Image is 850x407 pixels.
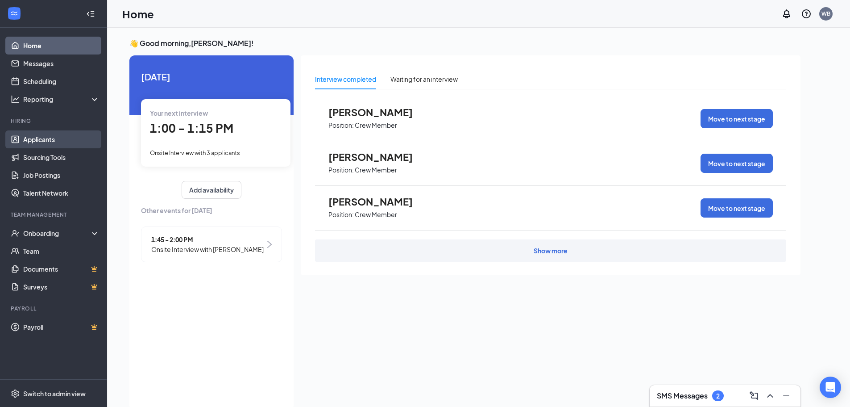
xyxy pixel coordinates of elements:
svg: Notifications [781,8,792,19]
a: SurveysCrown [23,278,100,296]
h3: 👋 Good morning, [PERSON_NAME] ! [129,38,800,48]
p: Crew Member [355,166,397,174]
div: Onboarding [23,229,92,238]
div: Interview completed [315,74,376,84]
a: DocumentsCrown [23,260,100,278]
svg: QuestionInfo [801,8,812,19]
div: Hiring [11,117,98,125]
a: Job Postings [23,166,100,184]
div: Open Intercom Messenger [820,377,841,398]
a: Scheduling [23,72,100,90]
p: Position: [328,210,354,219]
svg: Analysis [11,95,20,104]
button: Move to next stage [701,198,773,218]
span: Onsite Interview with [PERSON_NAME] [151,244,264,254]
span: [PERSON_NAME] [328,106,427,118]
span: [PERSON_NAME] [328,151,427,163]
svg: Minimize [781,390,792,401]
a: Home [23,37,100,55]
h3: SMS Messages [657,391,708,401]
button: ComposeMessage [747,389,761,403]
svg: Settings [11,389,20,398]
span: Your next interview [150,109,208,117]
span: 1:45 - 2:00 PM [151,235,264,244]
a: Talent Network [23,184,100,202]
p: Crew Member [355,121,397,130]
h1: Home [122,6,154,21]
div: Show more [534,246,568,255]
div: Team Management [11,211,98,218]
p: Crew Member [355,210,397,219]
div: 2 [716,392,720,400]
p: Position: [328,121,354,130]
svg: ComposeMessage [749,390,759,401]
span: Onsite Interview with 3 applicants [150,149,240,156]
p: Position: [328,166,354,174]
div: Payroll [11,305,98,312]
a: PayrollCrown [23,318,100,336]
div: Waiting for an interview [390,74,458,84]
svg: Collapse [86,9,95,18]
button: Move to next stage [701,154,773,173]
span: [PERSON_NAME] [328,196,427,207]
a: Messages [23,55,100,72]
button: Minimize [779,389,793,403]
button: Move to next stage [701,109,773,128]
span: 1:00 - 1:15 PM [150,121,233,135]
a: Team [23,242,100,260]
span: Other events for [DATE] [141,206,282,215]
span: [DATE] [141,70,282,84]
svg: WorkstreamLogo [10,9,19,18]
button: ChevronUp [763,389,777,403]
div: Switch to admin view [23,389,86,398]
button: Add availability [182,181,241,199]
a: Applicants [23,130,100,148]
div: Reporting [23,95,100,104]
div: WB [821,10,830,17]
svg: ChevronUp [765,390,775,401]
a: Sourcing Tools [23,148,100,166]
svg: UserCheck [11,229,20,238]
